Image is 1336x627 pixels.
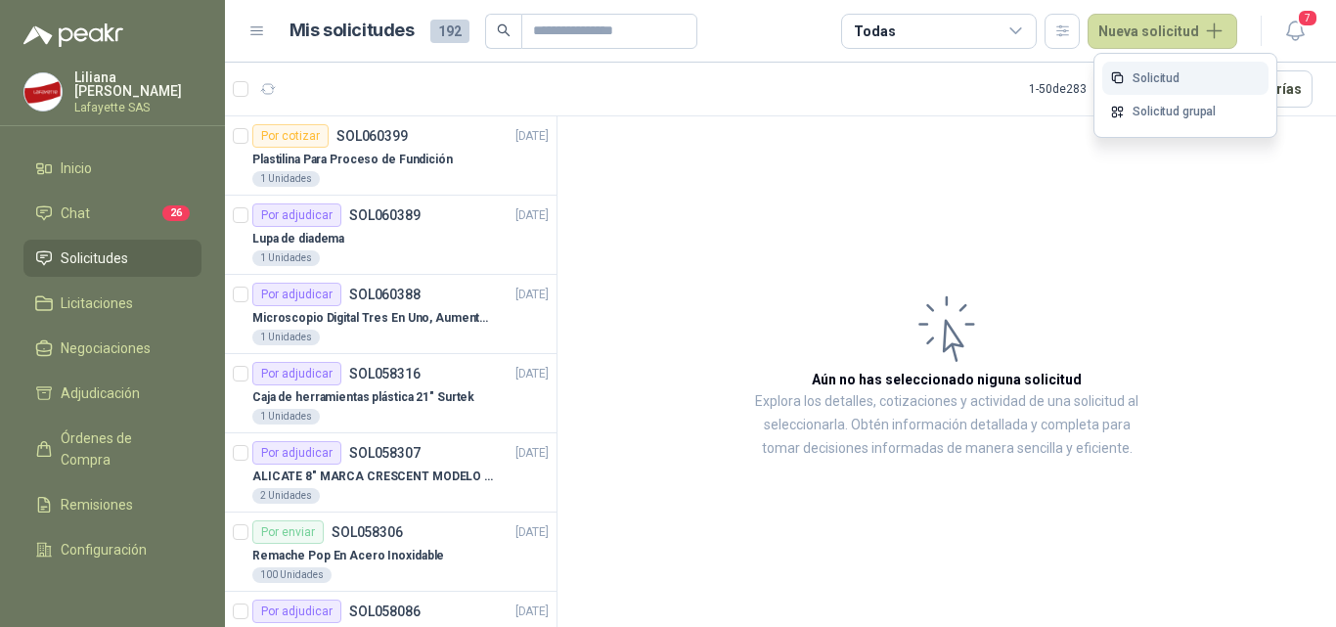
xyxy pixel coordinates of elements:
a: Solicitud grupal [1102,95,1269,129]
p: SOL058086 [349,605,421,618]
div: Por adjudicar [252,283,341,306]
span: 192 [430,20,469,43]
a: Adjudicación [23,375,201,412]
a: Órdenes de Compra [23,420,201,478]
a: Inicio [23,150,201,187]
a: Remisiones [23,486,201,523]
span: Chat [61,202,90,224]
div: Por cotizar [252,124,329,148]
p: Lupa de diadema [252,230,344,248]
a: Por adjudicarSOL060388[DATE] Microscopio Digital Tres En Uno, Aumento De 1000x1 Unidades [225,275,557,354]
p: ALICATE 8" MARCA CRESCENT MODELO 38008tv [252,468,496,486]
p: [DATE] [515,523,549,542]
p: SOL060388 [349,288,421,301]
div: Todas [854,21,895,42]
div: Por enviar [252,520,324,544]
span: Solicitudes [61,247,128,269]
p: [DATE] [515,127,549,146]
p: SOL060389 [349,208,421,222]
div: 1 Unidades [252,409,320,425]
a: Solicitudes [23,240,201,277]
span: Negociaciones [61,337,151,359]
div: Por adjudicar [252,362,341,385]
p: Explora los detalles, cotizaciones y actividad de una solicitud al seleccionarla. Obtén informaci... [753,390,1140,461]
img: Logo peakr [23,23,123,47]
div: 1 Unidades [252,171,320,187]
a: Por adjudicarSOL058316[DATE] Caja de herramientas plástica 21" Surtek1 Unidades [225,354,557,433]
p: Microscopio Digital Tres En Uno, Aumento De 1000x [252,309,496,328]
div: Por adjudicar [252,203,341,227]
p: SOL058306 [332,525,403,539]
a: Configuración [23,531,201,568]
span: search [497,23,511,37]
p: SOL058316 [349,367,421,381]
p: SOL058307 [349,446,421,460]
div: 100 Unidades [252,567,332,583]
a: Manuales y ayuda [23,576,201,613]
span: Inicio [61,157,92,179]
a: Solicitud [1102,62,1269,96]
img: Company Logo [24,73,62,111]
h3: Aún no has seleccionado niguna solicitud [812,369,1082,390]
a: Por cotizarSOL060399[DATE] Plastilina Para Proceso de Fundición1 Unidades [225,116,557,196]
p: Remache Pop En Acero Inoxidable [252,547,444,565]
a: Por enviarSOL058306[DATE] Remache Pop En Acero Inoxidable100 Unidades [225,513,557,592]
span: 7 [1297,9,1318,27]
p: Caja de herramientas plástica 21" Surtek [252,388,474,407]
p: Liliana [PERSON_NAME] [74,70,201,98]
a: Negociaciones [23,330,201,367]
p: [DATE] [515,206,549,225]
a: Por adjudicarSOL058307[DATE] ALICATE 8" MARCA CRESCENT MODELO 38008tv2 Unidades [225,433,557,513]
div: 1 Unidades [252,250,320,266]
div: 1 - 50 de 283 [1029,73,1149,105]
p: Plastilina Para Proceso de Fundición [252,151,453,169]
p: SOL060399 [336,129,408,143]
div: 1 Unidades [252,330,320,345]
p: [DATE] [515,603,549,621]
button: Nueva solicitud [1088,14,1237,49]
button: 7 [1277,14,1313,49]
a: Por adjudicarSOL060389[DATE] Lupa de diadema1 Unidades [225,196,557,275]
span: Remisiones [61,494,133,515]
span: 26 [162,205,190,221]
a: Chat26 [23,195,201,232]
p: [DATE] [515,444,549,463]
p: Lafayette SAS [74,102,201,113]
p: [DATE] [515,286,549,304]
span: Licitaciones [61,292,133,314]
p: [DATE] [515,365,549,383]
div: Por adjudicar [252,600,341,623]
span: Configuración [61,539,147,560]
h1: Mis solicitudes [289,17,415,45]
span: Adjudicación [61,382,140,404]
div: Por adjudicar [252,441,341,465]
span: Órdenes de Compra [61,427,183,470]
div: 2 Unidades [252,488,320,504]
a: Licitaciones [23,285,201,322]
